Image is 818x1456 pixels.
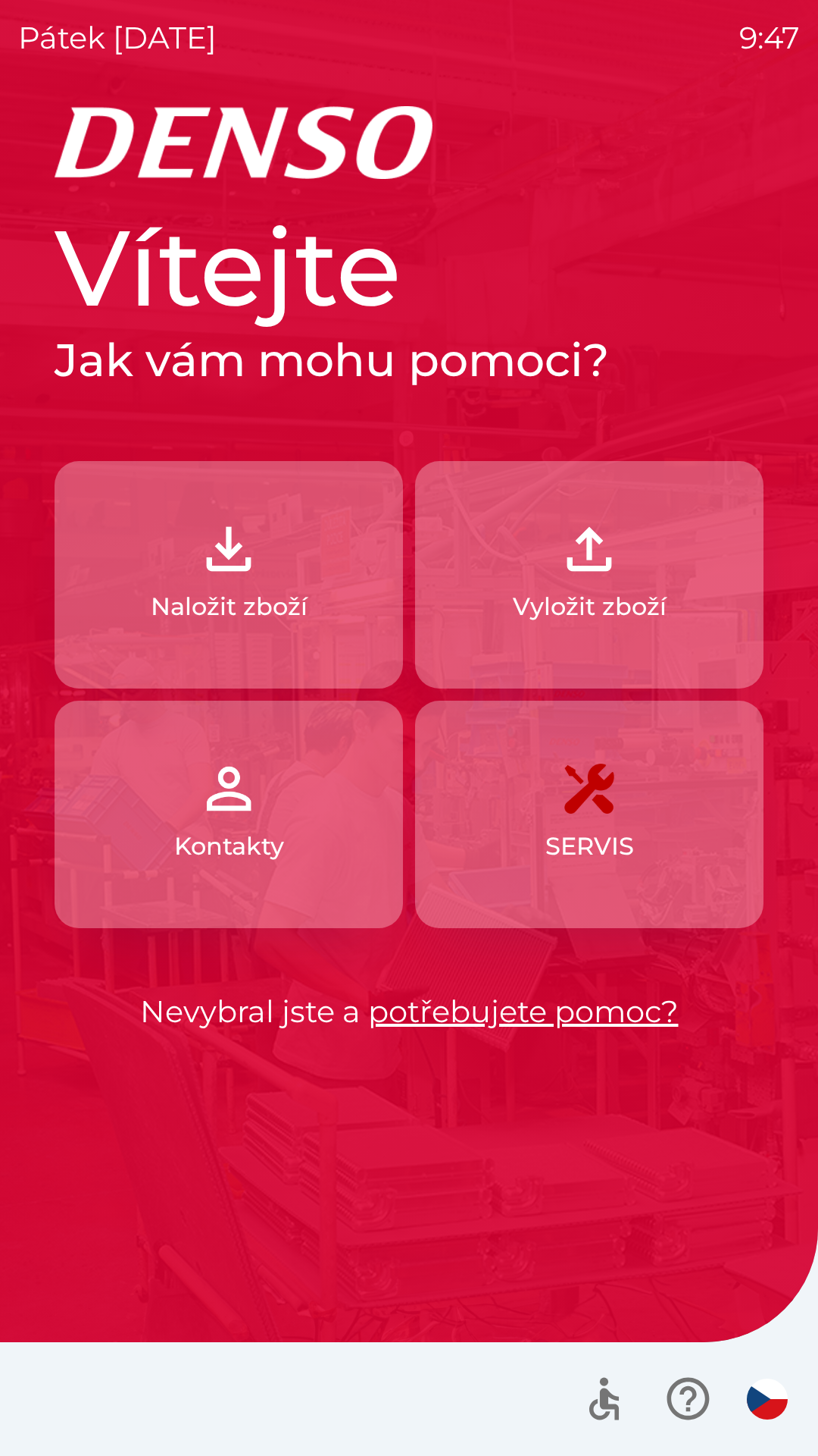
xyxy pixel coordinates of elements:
[55,461,403,689] button: Naložit zboží
[195,755,262,822] img: 072f4d46-cdf8-44b2-b931-d189da1a2739.png
[55,203,763,332] h1: Vítejte
[415,461,763,689] button: Vyložit zboží
[545,828,634,864] p: SERVIS
[195,516,262,582] img: 918cc13a-b407-47b8-8082-7d4a57a89498.png
[739,15,800,61] p: 9:47
[368,993,679,1030] a: potřebujete pomoc?
[18,15,217,61] p: pátek [DATE]
[55,332,763,388] h2: Jak vám mohu pomoci?
[55,701,403,928] button: Kontakty
[55,106,763,179] img: Logo
[747,1379,788,1420] img: cs flag
[556,755,623,822] img: 7408382d-57dc-4d4c-ad5a-dca8f73b6e74.png
[174,828,284,864] p: Kontakty
[55,989,763,1034] p: Nevybral jste a
[513,588,667,625] p: Vyložit zboží
[151,588,308,625] p: Naložit zboží
[556,516,623,582] img: 2fb22d7f-6f53-46d3-a092-ee91fce06e5d.png
[415,701,763,928] button: SERVIS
